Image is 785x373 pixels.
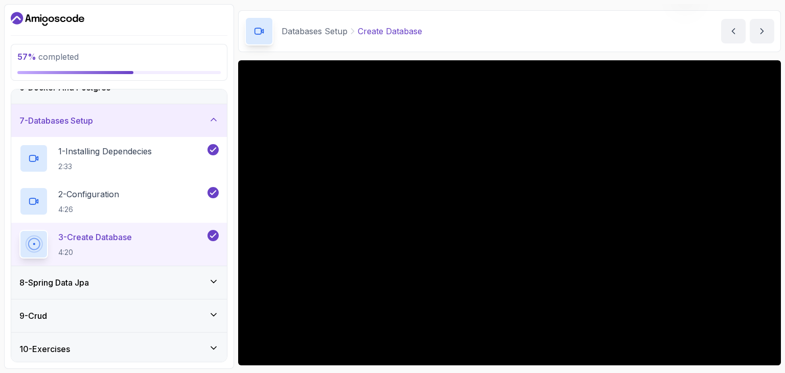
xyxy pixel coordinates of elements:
button: 8-Spring Data Jpa [11,266,227,299]
p: 4:20 [58,247,132,258]
span: 57 % [17,52,36,62]
p: 3 - Create Database [58,231,132,243]
button: 10-Exercises [11,333,227,365]
p: Databases Setup [282,25,348,37]
button: 2-Configuration4:26 [19,187,219,216]
button: 9-Crud [11,299,227,332]
h3: 9 - Crud [19,310,47,322]
button: 1-Installing Dependecies2:33 [19,144,219,173]
p: 2 - Configuration [58,188,119,200]
h3: 7 - Databases Setup [19,114,93,127]
button: next content [750,19,774,43]
button: previous content [721,19,746,43]
a: Dashboard [11,11,84,27]
iframe: 3 - Create Database [238,60,781,365]
p: Create Database [358,25,422,37]
p: 4:26 [58,204,119,215]
span: completed [17,52,79,62]
p: 2:33 [58,161,152,172]
h3: 10 - Exercises [19,343,70,355]
h3: 8 - Spring Data Jpa [19,276,89,289]
p: 1 - Installing Dependecies [58,145,152,157]
button: 3-Create Database4:20 [19,230,219,259]
button: 7-Databases Setup [11,104,227,137]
